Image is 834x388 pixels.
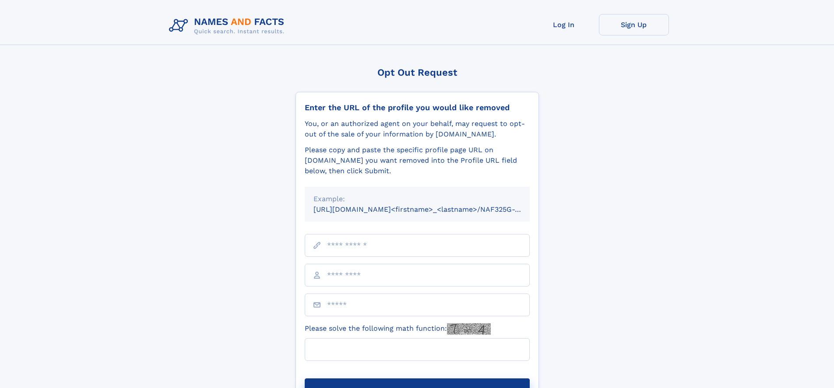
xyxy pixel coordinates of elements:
[305,103,530,112] div: Enter the URL of the profile you would like removed
[305,323,491,335] label: Please solve the following math function:
[313,205,546,213] small: [URL][DOMAIN_NAME]<firstname>_<lastname>/NAF325G-xxxxxxxx
[305,119,530,140] div: You, or an authorized agent on your behalf, may request to opt-out of the sale of your informatio...
[529,14,599,35] a: Log In
[305,145,530,176] div: Please copy and paste the specific profile page URL on [DOMAIN_NAME] you want removed into the Pr...
[313,194,521,204] div: Example:
[165,14,292,38] img: Logo Names and Facts
[296,67,539,78] div: Opt Out Request
[599,14,669,35] a: Sign Up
